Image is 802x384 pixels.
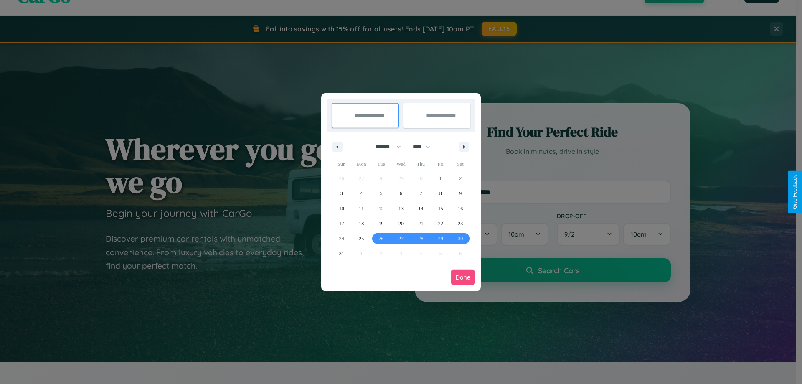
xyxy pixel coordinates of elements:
span: 5 [380,186,383,201]
button: 28 [411,231,431,246]
button: 8 [431,186,450,201]
span: 31 [339,246,344,261]
button: 6 [391,186,411,201]
span: 29 [438,231,443,246]
span: 17 [339,216,344,231]
button: 31 [332,246,351,261]
button: 9 [451,186,470,201]
span: Mon [351,158,371,171]
button: 14 [411,201,431,216]
span: 25 [359,231,364,246]
button: 17 [332,216,351,231]
button: 10 [332,201,351,216]
span: 24 [339,231,344,246]
span: Fri [431,158,450,171]
span: 12 [379,201,384,216]
button: 29 [431,231,450,246]
button: 4 [351,186,371,201]
button: 25 [351,231,371,246]
span: 11 [359,201,364,216]
button: 19 [371,216,391,231]
button: 3 [332,186,351,201]
button: 12 [371,201,391,216]
button: 13 [391,201,411,216]
span: 6 [400,186,402,201]
span: Tue [371,158,391,171]
div: Give Feedback [792,175,798,209]
span: 1 [439,171,442,186]
span: 2 [459,171,462,186]
button: 16 [451,201,470,216]
span: 30 [458,231,463,246]
button: 24 [332,231,351,246]
button: Done [451,270,475,285]
span: 21 [418,216,423,231]
button: 20 [391,216,411,231]
span: 16 [458,201,463,216]
span: 3 [340,186,343,201]
span: 4 [360,186,363,201]
button: 1 [431,171,450,186]
span: Sun [332,158,351,171]
span: 26 [379,231,384,246]
span: 10 [339,201,344,216]
span: 20 [398,216,404,231]
button: 11 [351,201,371,216]
span: Thu [411,158,431,171]
button: 21 [411,216,431,231]
button: 2 [451,171,470,186]
span: 7 [419,186,422,201]
button: 30 [451,231,470,246]
span: 27 [398,231,404,246]
span: Wed [391,158,411,171]
span: 22 [438,216,443,231]
button: 26 [371,231,391,246]
button: 7 [411,186,431,201]
span: 19 [379,216,384,231]
button: 22 [431,216,450,231]
span: 23 [458,216,463,231]
span: 28 [418,231,423,246]
button: 15 [431,201,450,216]
span: 14 [418,201,423,216]
span: 9 [459,186,462,201]
button: 5 [371,186,391,201]
span: 13 [398,201,404,216]
button: 27 [391,231,411,246]
span: 15 [438,201,443,216]
span: 8 [439,186,442,201]
button: 23 [451,216,470,231]
button: 18 [351,216,371,231]
span: Sat [451,158,470,171]
span: 18 [359,216,364,231]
